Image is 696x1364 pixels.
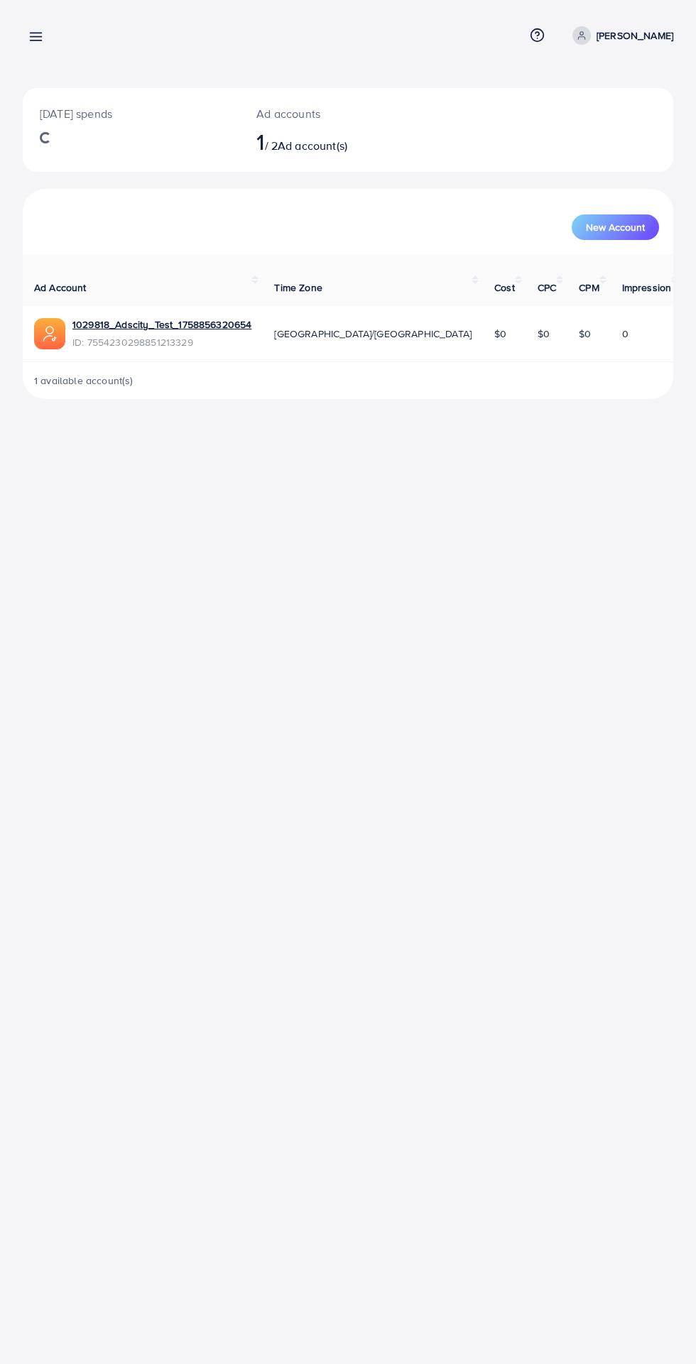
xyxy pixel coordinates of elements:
[586,222,645,232] span: New Account
[572,214,659,240] button: New Account
[274,280,322,295] span: Time Zone
[278,138,347,153] span: Ad account(s)
[494,327,506,341] span: $0
[256,125,264,158] span: 1
[34,373,134,388] span: 1 available account(s)
[494,280,515,295] span: Cost
[579,280,599,295] span: CPM
[34,280,87,295] span: Ad Account
[538,280,556,295] span: CPC
[538,327,550,341] span: $0
[622,327,629,341] span: 0
[256,105,385,122] p: Ad accounts
[622,280,672,295] span: Impression
[72,335,251,349] span: ID: 7554230298851213329
[40,105,222,122] p: [DATE] spends
[579,327,591,341] span: $0
[567,26,673,45] a: [PERSON_NAME]
[274,327,472,341] span: [GEOGRAPHIC_DATA]/[GEOGRAPHIC_DATA]
[256,128,385,155] h2: / 2
[597,27,673,44] p: [PERSON_NAME]
[34,318,65,349] img: ic-ads-acc.e4c84228.svg
[72,317,251,332] a: 1029818_Adscity_Test_1758856320654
